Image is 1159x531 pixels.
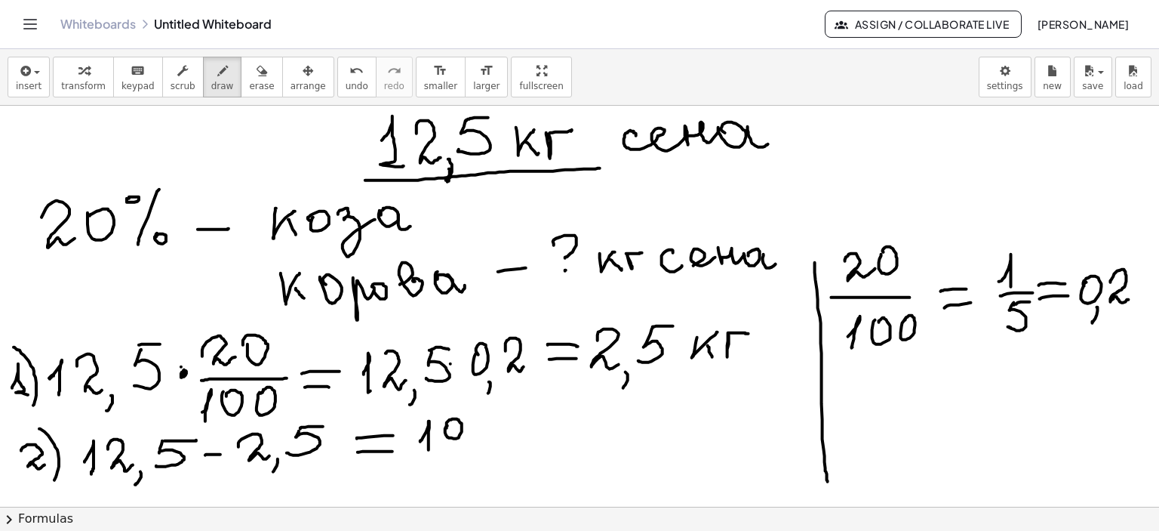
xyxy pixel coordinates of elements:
span: [PERSON_NAME] [1037,17,1129,31]
span: smaller [424,81,457,91]
span: save [1082,81,1103,91]
span: insert [16,81,42,91]
button: Assign / Collaborate Live [825,11,1022,38]
i: format_size [433,62,447,80]
span: load [1124,81,1143,91]
i: undo [349,62,364,80]
span: settings [987,81,1023,91]
button: undoundo [337,57,377,97]
span: draw [211,81,234,91]
button: fullscreen [511,57,571,97]
button: erase [241,57,282,97]
button: transform [53,57,114,97]
span: Assign / Collaborate Live [838,17,1009,31]
button: save [1074,57,1112,97]
i: redo [387,62,401,80]
span: fullscreen [519,81,563,91]
span: arrange [291,81,326,91]
i: format_size [479,62,493,80]
span: transform [61,81,106,91]
button: insert [8,57,50,97]
button: new [1034,57,1071,97]
span: erase [249,81,274,91]
span: new [1043,81,1062,91]
button: settings [979,57,1031,97]
span: redo [384,81,404,91]
button: draw [203,57,242,97]
a: Whiteboards [60,17,136,32]
button: Toggle navigation [18,12,42,36]
span: undo [346,81,368,91]
span: larger [473,81,500,91]
button: arrange [282,57,334,97]
button: load [1115,57,1151,97]
span: keypad [121,81,155,91]
button: redoredo [376,57,413,97]
button: [PERSON_NAME] [1025,11,1141,38]
i: keyboard [131,62,145,80]
button: format_sizesmaller [416,57,466,97]
button: keyboardkeypad [113,57,163,97]
span: scrub [171,81,195,91]
button: scrub [162,57,204,97]
button: format_sizelarger [465,57,508,97]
